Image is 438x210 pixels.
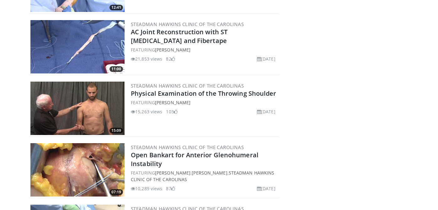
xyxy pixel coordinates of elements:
[131,170,274,182] a: Steadman Hawkins Clinic of the Carolinas
[257,185,275,192] li: [DATE]
[131,185,162,192] li: 10,289 views
[131,99,278,106] div: FEATURING
[257,56,275,62] li: [DATE]
[131,89,276,98] a: Physical Examination of the Throwing Shoulder
[131,144,244,150] a: Steadman Hawkins Clinic of the Carolinas
[109,66,123,72] span: 11:00
[30,82,125,135] img: 304394_0001_1.png.300x170_q85_crop-smart_upscale.jpg
[131,56,162,62] li: 21,853 views
[131,83,244,89] a: Steadman Hawkins Clinic of the Carolinas
[109,189,123,195] span: 07:19
[166,56,175,62] li: 82
[30,20,125,73] img: 325549_0000_1.png.300x170_q85_crop-smart_upscale.jpg
[155,170,190,176] a: [PERSON_NAME]
[131,108,162,115] li: 15,263 views
[30,143,125,197] a: 07:19
[155,100,190,105] a: [PERSON_NAME]
[257,108,275,115] li: [DATE]
[131,151,259,168] a: Open Bankart for Anterior Glenohumeral Instability
[109,128,123,133] span: 15:09
[131,170,278,183] div: FEATURING , ,
[192,170,227,176] a: [PERSON_NAME]
[131,46,278,53] div: FEATURING
[30,82,125,135] a: 15:09
[109,5,123,10] span: 12:41
[131,28,227,45] a: AC Joint Reconstruction with ST [MEDICAL_DATA] and Fibertape
[166,108,177,115] li: 103
[155,47,190,53] a: [PERSON_NAME]
[166,185,175,192] li: 87
[131,21,244,27] a: Steadman Hawkins Clinic of the Carolinas
[30,20,125,73] a: 11:00
[30,143,125,197] img: 3bb7a602-1a7e-4369-abda-b009da6dfb3b.300x170_q85_crop-smart_upscale.jpg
